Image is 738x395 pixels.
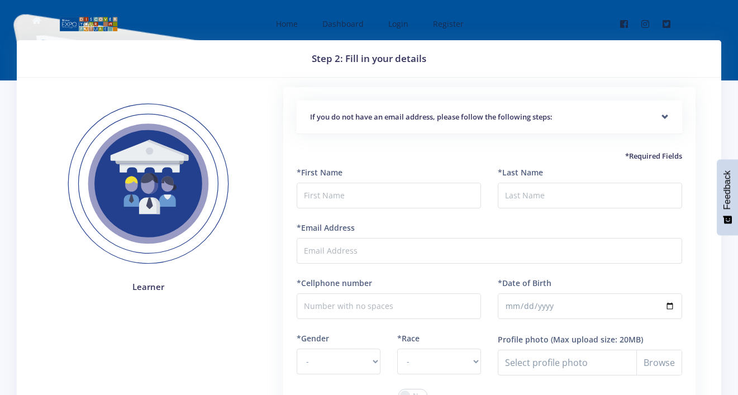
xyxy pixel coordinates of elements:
[265,9,307,39] a: Home
[377,9,417,39] a: Login
[297,166,342,178] label: *First Name
[397,332,420,344] label: *Race
[30,51,708,66] h3: Step 2: Fill in your details
[722,170,732,210] span: Feedback
[276,18,298,29] span: Home
[297,238,682,264] input: Email Address
[59,16,118,32] img: logo01.png
[297,222,355,234] label: *Email Address
[551,334,643,345] label: (Max upload size: 20MB)
[498,277,551,289] label: *Date of Birth
[322,18,364,29] span: Dashboard
[717,159,738,235] button: Feedback - Show survey
[311,9,373,39] a: Dashboard
[297,183,481,208] input: First Name
[51,87,245,281] img: Learner
[297,277,372,289] label: *Cellphone number
[310,112,669,123] h5: If you do not have an email address, please follow the following steps:
[297,293,481,319] input: Number with no spaces
[388,18,408,29] span: Login
[498,334,549,345] label: Profile photo
[51,280,245,293] h4: Learner
[297,332,329,344] label: *Gender
[498,166,543,178] label: *Last Name
[297,151,682,162] h5: *Required Fields
[498,183,682,208] input: Last Name
[422,9,473,39] a: Register
[433,18,464,29] span: Register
